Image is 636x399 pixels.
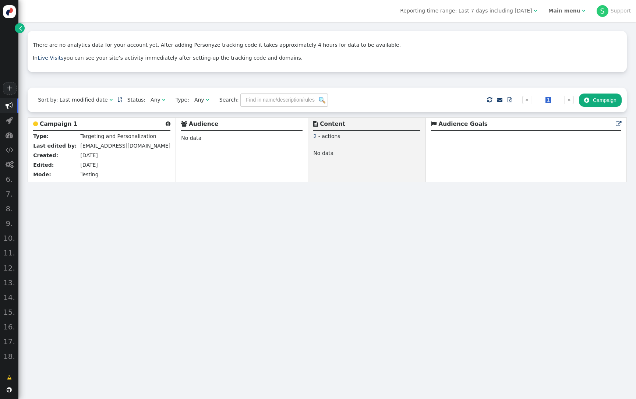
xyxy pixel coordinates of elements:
[502,93,517,107] a: 
[534,8,537,13] span: 
[522,96,531,104] a: «
[118,97,122,102] span: Sorted in descending order
[122,96,145,104] span: Status:
[80,133,156,139] span: Targeting and Personalization
[40,121,77,127] b: Campaign 1
[431,121,437,127] span: 
[6,117,13,124] span: 
[487,95,492,105] span: 
[7,387,12,392] span: 
[319,97,325,103] img: icon_search.png
[109,97,113,102] span: 
[2,371,17,384] a: 
[151,96,160,104] div: Any
[181,121,187,127] span: 
[7,374,12,381] span: 
[33,121,38,127] span: 
[206,97,209,102] span: 
[438,121,488,127] b: Audience Goals
[189,121,218,127] b: Audience
[15,23,25,33] a: 
[181,135,201,141] span: No data
[3,82,16,95] a: +
[240,93,328,107] input: Find in name/description/rules
[597,5,608,17] div: S
[545,97,551,103] span: 1
[508,97,512,102] span: 
[38,96,107,104] div: Sort by: Last modified date
[33,143,77,149] b: Last edited by:
[80,152,98,158] span: [DATE]
[118,97,122,103] a: 
[33,133,49,139] b: Type:
[313,133,317,139] span: 2
[80,143,170,149] span: [EMAIL_ADDRESS][DOMAIN_NAME]
[565,96,574,104] a: »
[400,8,532,14] span: Reporting time range: Last 7 days including [DATE]
[320,121,345,127] b: Content
[6,146,13,153] span: 
[170,96,189,104] span: Type:
[497,97,502,102] span: 
[162,97,165,102] span: 
[214,97,239,103] span: Search:
[33,152,58,158] b: Created:
[497,97,502,103] a: 
[584,97,589,103] span: 
[3,5,16,18] img: logo-icon.svg
[318,133,340,139] span: - actions
[6,131,13,139] span: 
[166,121,170,127] span: 
[616,121,621,127] a: 
[6,102,13,109] span: 
[548,8,580,14] b: Main menu
[313,150,333,158] span: No data
[313,121,318,127] span: 
[6,161,13,168] span: 
[597,8,631,14] a: SSupport
[38,55,63,61] a: Live Visits
[579,93,622,107] button: Campaign
[194,96,204,104] div: Any
[19,24,22,32] span: 
[582,8,585,13] span: 
[33,41,622,49] p: There are no analytics data for your account yet. After adding Personyze tracking code it takes a...
[33,54,622,62] p: In you can see your site’s activity immediately after setting-up the tracking code and domains.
